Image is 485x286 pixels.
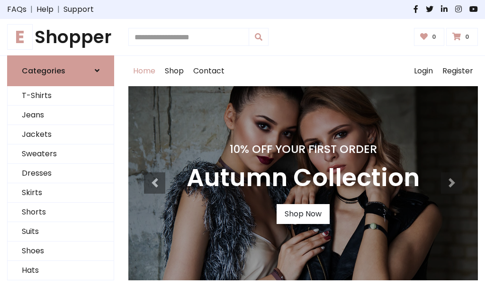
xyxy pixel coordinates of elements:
[8,222,114,241] a: Suits
[22,66,65,75] h6: Categories
[187,163,420,193] h3: Autumn Collection
[8,86,114,106] a: T-Shirts
[8,261,114,280] a: Hats
[8,125,114,144] a: Jackets
[8,106,114,125] a: Jeans
[8,241,114,261] a: Shoes
[7,24,33,50] span: E
[36,4,54,15] a: Help
[160,56,189,86] a: Shop
[63,4,94,15] a: Support
[8,164,114,183] a: Dresses
[414,28,445,46] a: 0
[7,27,114,48] a: EShopper
[463,33,472,41] span: 0
[409,56,438,86] a: Login
[187,143,420,156] h4: 10% Off Your First Order
[430,33,439,41] span: 0
[438,56,478,86] a: Register
[7,27,114,48] h1: Shopper
[8,183,114,203] a: Skirts
[7,55,114,86] a: Categories
[189,56,229,86] a: Contact
[7,4,27,15] a: FAQs
[446,28,478,46] a: 0
[128,56,160,86] a: Home
[8,144,114,164] a: Sweaters
[277,204,330,224] a: Shop Now
[54,4,63,15] span: |
[27,4,36,15] span: |
[8,203,114,222] a: Shorts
